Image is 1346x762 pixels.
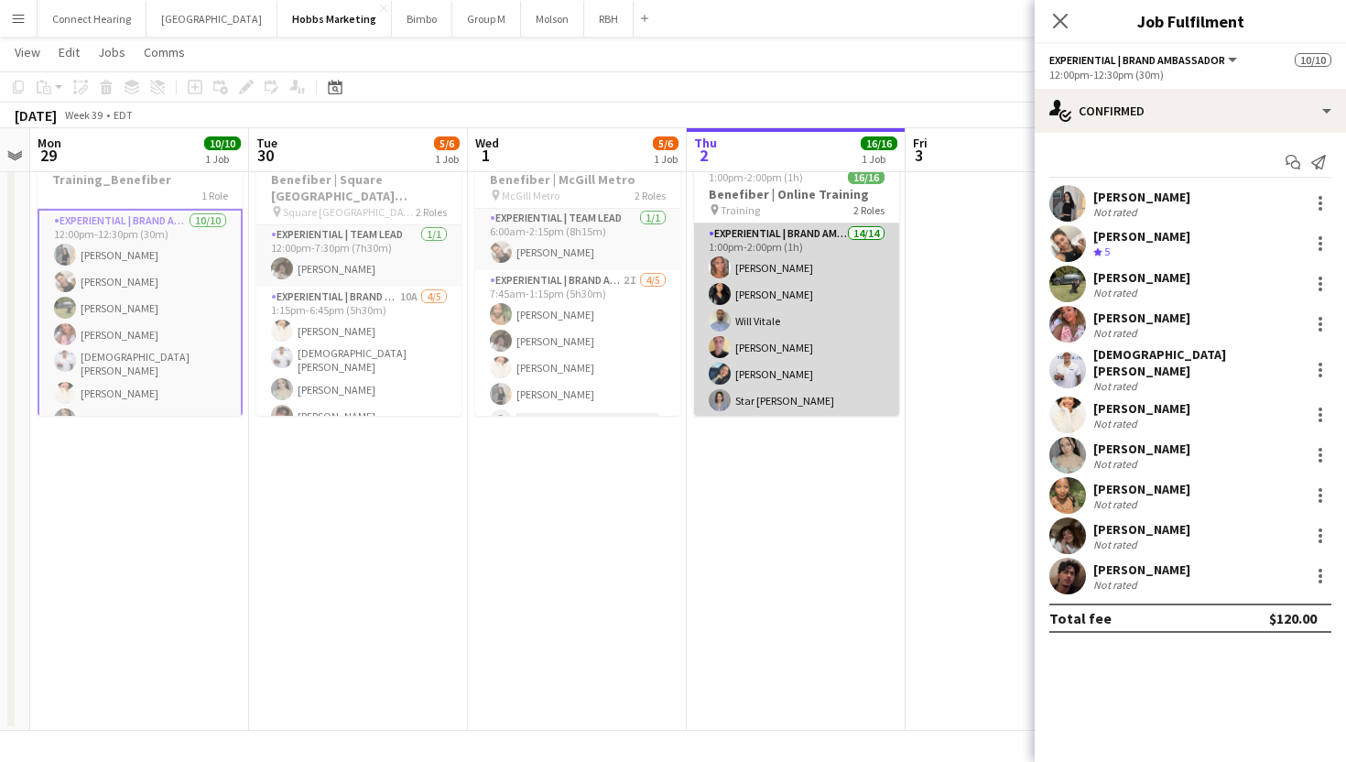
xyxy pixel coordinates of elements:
span: 1 [472,145,499,166]
div: 1 Job [435,152,459,166]
span: Mon [38,135,61,151]
span: Comms [144,44,185,60]
button: Bimbo [392,1,452,37]
app-card-role: Experiential | Brand Ambassador14/141:00pm-2:00pm (1h)[PERSON_NAME][PERSON_NAME]Will Vitale[PERSO... [694,223,899,631]
span: Tue [256,135,277,151]
span: 16/16 [848,170,885,184]
div: [DEMOGRAPHIC_DATA][PERSON_NAME] [1093,346,1302,379]
div: 12:00pm-12:30pm (30m) [1049,68,1331,82]
app-card-role: Experiential | Brand Ambassador2I4/57:45am-1:15pm (5h30m)[PERSON_NAME][PERSON_NAME][PERSON_NAME][... [475,270,680,439]
button: Molson [521,1,584,37]
div: [PERSON_NAME] [1093,310,1190,326]
span: Experiential | Brand Ambassador [1049,53,1225,67]
span: 1:00pm-2:00pm (1h) [709,170,803,184]
span: 2 Roles [416,205,447,219]
app-card-role: Experiential | Team Lead1/16:00am-2:15pm (8h15m)[PERSON_NAME] [475,208,680,270]
a: Jobs [91,40,133,64]
app-job-card: 12:00pm-7:30pm (7h30m)5/6Benefiber | Square [GEOGRAPHIC_DATA][PERSON_NAME] MTL Square [GEOGRAPHIC... [256,145,461,416]
app-card-role: Experiential | Team Lead1/112:00pm-7:30pm (7h30m)[PERSON_NAME] [256,224,461,287]
a: Comms [136,40,192,64]
div: Not rated [1093,497,1141,511]
button: RBH [584,1,634,37]
div: [PERSON_NAME] [1093,228,1190,245]
div: $120.00 [1269,609,1317,627]
span: 3 [910,145,928,166]
app-job-card: 12:00pm-12:30pm (30m)10/10Training_Benefiber1 RoleExperiential | Brand Ambassador10/1012:00pm-12:... [38,145,243,416]
div: EDT [114,108,133,122]
h3: Training_Benefiber [38,171,243,188]
app-card-role: Experiential | Brand Ambassador10A4/51:15pm-6:45pm (5h30m)[PERSON_NAME][DEMOGRAPHIC_DATA][PERSON_... [256,287,461,461]
div: 1 Job [862,152,896,166]
button: Experiential | Brand Ambassador [1049,53,1240,67]
span: Square [GEOGRAPHIC_DATA][PERSON_NAME] [283,205,416,219]
span: View [15,44,40,60]
a: View [7,40,48,64]
div: 1 Job [654,152,678,166]
app-job-card: 6:00am-2:15pm (8h15m)5/6Benefiber | McGill Metro McGill Metro2 RolesExperiential | Team Lead1/16:... [475,145,680,416]
span: Thu [694,135,717,151]
span: 2 Roles [853,203,885,217]
div: Not rated [1093,326,1141,340]
div: [PERSON_NAME] [1093,561,1190,578]
div: Not rated [1093,379,1141,393]
div: Not rated [1093,205,1141,219]
span: Edit [59,44,80,60]
span: 1 Role [201,189,228,202]
button: [GEOGRAPHIC_DATA] [147,1,277,37]
h3: Job Fulfilment [1035,9,1346,33]
div: [PERSON_NAME] [1093,269,1190,286]
button: Hobbs Marketing [277,1,392,37]
div: [PERSON_NAME] [1093,441,1190,457]
h3: Benefiber | McGill Metro [475,171,680,188]
span: 5/6 [653,136,678,150]
span: 29 [35,145,61,166]
button: Group M [452,1,521,37]
span: Jobs [98,44,125,60]
span: Fri [913,135,928,151]
h3: Benefiber | Online Training [694,186,899,202]
span: 16/16 [861,136,897,150]
span: Training [721,203,760,217]
span: 30 [254,145,277,166]
div: Not rated [1093,538,1141,551]
div: [PERSON_NAME] [1093,189,1190,205]
div: Not rated [1093,417,1141,430]
span: Wed [475,135,499,151]
span: 2 Roles [635,189,666,202]
div: Total fee [1049,609,1112,627]
app-card-role: Experiential | Brand Ambassador10/1012:00pm-12:30pm (30m)[PERSON_NAME][PERSON_NAME][PERSON_NAME][... [38,209,243,519]
div: 1 Job [205,152,240,166]
span: 10/10 [1295,53,1331,67]
span: 5/6 [434,136,460,150]
span: Week 39 [60,108,106,122]
div: [PERSON_NAME] [1093,521,1190,538]
span: McGill Metro [502,189,559,202]
div: Not rated [1093,578,1141,592]
div: [DATE] [15,106,57,125]
div: Confirmed [1035,89,1346,133]
span: 2 [691,145,717,166]
span: 10/10 [204,136,241,150]
h3: Benefiber | Square [GEOGRAPHIC_DATA][PERSON_NAME] MTL [256,171,461,204]
app-job-card: Updated1:00pm-2:00pm (1h)16/16Benefiber | Online Training Training2 RolesExperiential | Brand Amb... [694,145,899,416]
button: Connect Hearing [38,1,147,37]
div: [PERSON_NAME] [1093,481,1190,497]
a: Edit [51,40,87,64]
div: Not rated [1093,286,1141,299]
span: 5 [1104,245,1110,258]
div: [PERSON_NAME] [1093,400,1190,417]
div: Not rated [1093,457,1141,471]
